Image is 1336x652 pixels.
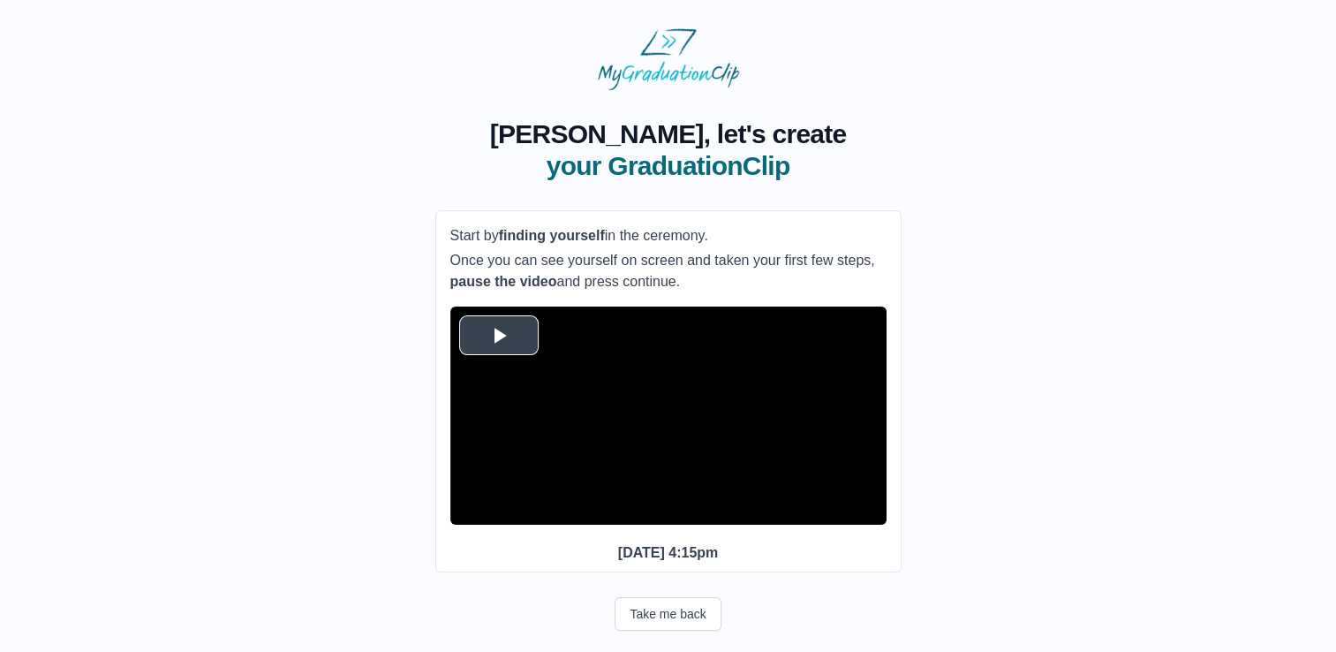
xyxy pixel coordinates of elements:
[450,274,557,289] b: pause the video
[450,225,887,246] p: Start by in the ceremony.
[450,542,887,564] p: [DATE] 4:15pm
[450,307,887,525] div: Video Player
[490,118,847,150] span: [PERSON_NAME], let's create
[459,315,539,355] button: Play Video
[450,250,887,292] p: Once you can see yourself on screen and taken your first few steps, and press continue.
[499,228,605,243] b: finding yourself
[490,150,847,182] span: your GraduationClip
[615,597,721,631] button: Take me back
[598,28,739,90] img: MyGraduationClip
